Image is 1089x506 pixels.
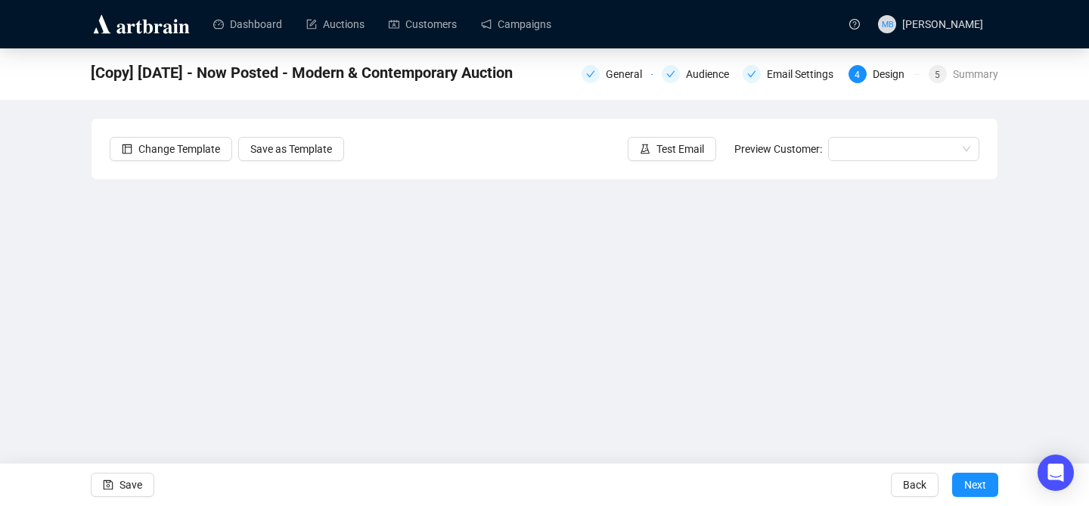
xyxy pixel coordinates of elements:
[628,137,716,161] button: Test Email
[606,65,651,83] div: General
[873,65,914,83] div: Design
[891,473,939,497] button: Back
[952,473,998,497] button: Next
[849,65,920,83] div: 4Design
[666,70,675,79] span: check
[122,144,132,154] span: layout
[855,70,860,80] span: 4
[586,70,595,79] span: check
[640,144,650,154] span: experiment
[953,65,998,83] div: Summary
[481,5,551,44] a: Campaigns
[849,19,860,29] span: question-circle
[902,18,983,30] span: [PERSON_NAME]
[110,137,232,161] button: Change Template
[734,143,822,155] span: Preview Customer:
[1038,455,1074,491] div: Open Intercom Messenger
[91,61,513,85] span: [Copy] 7-11-25 - Now Posted - Modern & Contemporary Auction
[935,70,940,80] span: 5
[91,12,192,36] img: logo
[91,473,154,497] button: Save
[743,65,839,83] div: Email Settings
[747,70,756,79] span: check
[250,141,332,157] span: Save as Template
[238,137,344,161] button: Save as Template
[389,5,457,44] a: Customers
[656,141,704,157] span: Test Email
[964,464,986,506] span: Next
[881,17,893,30] span: MB
[662,65,733,83] div: Audience
[119,464,142,506] span: Save
[929,65,998,83] div: 5Summary
[767,65,842,83] div: Email Settings
[686,65,738,83] div: Audience
[903,464,926,506] span: Back
[213,5,282,44] a: Dashboard
[138,141,220,157] span: Change Template
[582,65,653,83] div: General
[103,480,113,490] span: save
[306,5,365,44] a: Auctions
